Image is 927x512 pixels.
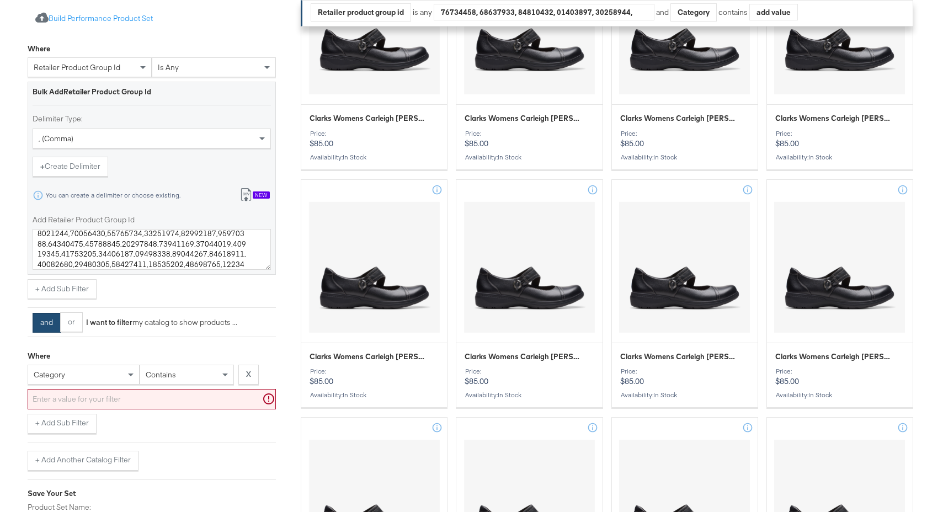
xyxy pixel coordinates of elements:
[808,391,832,399] span: in stock
[775,351,892,362] span: Clarks Womens Carleigh Jane Black Leather
[253,191,270,199] div: New
[775,367,904,375] div: Price:
[498,391,521,399] span: in stock
[750,4,797,20] div: add value
[808,153,832,161] span: in stock
[33,157,108,177] button: +Create Delimiter
[28,389,276,409] input: Enter a value for your filter
[775,130,904,148] p: $85.00
[246,369,251,380] strong: X
[33,229,271,270] textarea: 26640781,38785974,30925508,48679468,20540902,96680552,85921063,20302617,87543552,17041249,3140748...
[465,153,594,161] div: Availability :
[28,451,138,471] button: + Add Another Catalog Filter
[45,191,181,199] div: You can create a delimiter or choose existing.
[620,130,749,148] p: $85.00
[33,313,61,333] button: and
[671,4,716,21] div: Category
[434,4,654,20] div: 76734458, 68637933, 84810432, 01403897, 30258944, 54503011, 67023279, 86558063, 87186628, 0609928...
[39,134,73,143] span: , (comma)
[775,153,904,161] div: Availability :
[28,9,161,29] button: Build Performance Product Set
[310,351,426,362] span: Clarks Womens Carleigh Jane Black Leather
[28,279,97,299] button: + Add Sub Filter
[146,370,176,380] span: contains
[34,62,120,72] span: retailer product group id
[33,215,271,225] label: Add Retailer Product Group Id
[465,391,594,399] div: Availability :
[653,153,677,161] span: in stock
[465,130,594,137] div: Price:
[343,391,366,399] span: in stock
[620,153,749,161] div: Availability :
[28,44,50,54] div: Where
[310,391,439,399] div: Availability :
[310,367,439,375] div: Price:
[465,367,594,386] p: $85.00
[34,370,65,380] span: category
[465,113,581,124] span: Clarks Womens Carleigh Jane Black Leather
[310,153,439,161] div: Availability :
[310,130,439,137] div: Price:
[620,113,737,124] span: Clarks Womens Carleigh Jane Black Leather
[498,153,521,161] span: in stock
[775,391,904,399] div: Availability :
[33,87,271,97] div: Bulk Add Retailer Product Group Id
[310,367,439,386] p: $85.00
[311,4,411,21] div: Retailer product group id
[28,414,97,434] button: + Add Sub Filter
[238,365,259,385] button: X
[28,488,276,499] div: Save Your Set
[28,351,50,361] div: Where
[465,351,581,362] span: Clarks Womens Carleigh Jane Black Leather
[343,153,366,161] span: in stock
[717,7,749,18] div: contains
[40,161,45,172] strong: +
[232,185,278,206] button: New
[620,367,749,375] div: Price:
[411,7,434,18] div: is any
[310,113,426,124] span: Clarks Womens Carleigh Jane Black Leather
[465,367,594,375] div: Price:
[465,130,594,148] p: $85.00
[653,391,677,399] span: in stock
[86,317,132,327] strong: I want to filter
[33,114,271,124] label: Delimiter Type:
[83,317,237,328] div: my catalog to show products ...
[620,351,737,362] span: Clarks Womens Carleigh Jane Black Leather
[620,367,749,386] p: $85.00
[620,130,749,137] div: Price:
[656,3,798,22] div: and
[620,391,749,399] div: Availability :
[60,312,83,332] button: or
[775,130,904,137] div: Price:
[310,130,439,148] p: $85.00
[775,113,892,124] span: Clarks Womens Carleigh Jane Black Leather
[158,62,179,72] span: is any
[775,367,904,386] p: $85.00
